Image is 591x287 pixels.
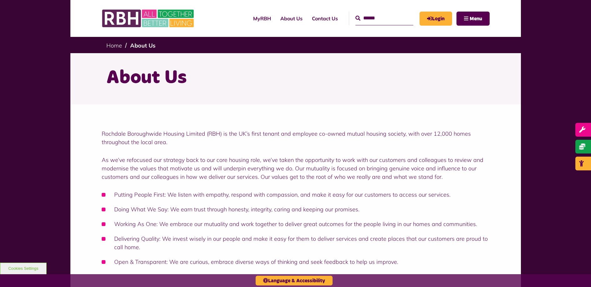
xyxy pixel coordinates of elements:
[256,276,333,285] button: Language & Accessibility
[470,16,482,21] span: Menu
[102,220,490,228] li: Working As One: We embrace our mutuality and work together to deliver great outcomes for the peop...
[456,12,490,26] button: Navigation
[102,190,490,199] li: Putting People First: We listen with empathy, respond with compassion, and make it easy for our c...
[276,10,307,27] a: About Us
[102,234,490,251] li: Delivering Quality: We invest wisely in our people and make it easy for them to deliver services ...
[248,10,276,27] a: MyRBH
[102,205,490,214] li: Doing What We Say: We earn trust through honesty, integrity, caring and keeping our promises.
[130,42,155,49] a: About Us
[102,258,490,266] li: Open & Transparent: We are curious, embrace diverse ways of thinking and seek feedback to help us...
[420,12,452,26] a: MyRBH
[563,259,591,287] iframe: Netcall Web Assistant for live chat
[102,129,490,146] p: Rochdale Boroughwide Housing Limited (RBH) is the UK’s first tenant and employee co-owned mutual ...
[307,10,343,27] a: Contact Us
[102,6,196,31] img: RBH
[106,66,485,90] h1: About Us
[102,156,490,181] p: As we’ve refocused our strategy back to our core housing role, we’ve taken the opportunity to wor...
[106,42,122,49] a: Home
